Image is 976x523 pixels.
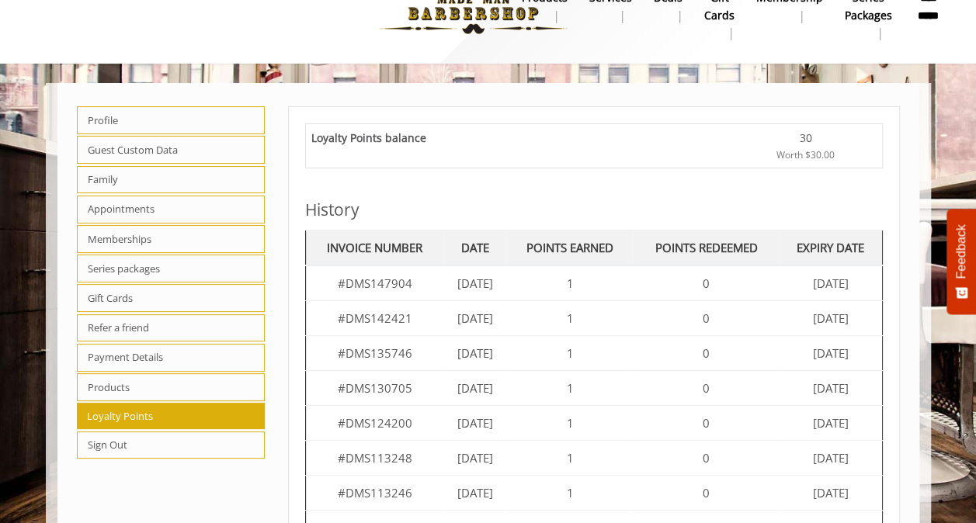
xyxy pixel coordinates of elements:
span: Family [77,166,266,194]
span: Sign Out [77,431,266,459]
h4: History [305,201,359,219]
td: #DMS124200 [306,405,443,440]
td: [DATE] [443,370,507,405]
td: 1 [506,300,633,335]
th: DATE [443,230,507,265]
span: Gift Cards [77,284,266,312]
span: Payment Details [77,344,266,372]
td: [DATE] [443,300,507,335]
td: #DMS142421 [306,300,443,335]
td: [DATE] [779,265,882,301]
td: #DMS113248 [306,440,443,475]
th: POINTS EARNED [506,230,633,265]
span: Memberships [77,225,266,253]
td: [DATE] [443,405,507,440]
th: EXPIRY DATE [779,230,882,265]
td: #DMS130705 [306,370,443,405]
button: Feedback - Show survey [946,209,976,314]
td: 0 [633,300,779,335]
span: Refer a friend [77,314,266,342]
td: 0 [633,440,779,475]
span: Series packages [77,255,266,282]
td: 1 [506,370,633,405]
th: INVOICE NUMBER [306,230,443,265]
td: [DATE] [779,300,882,335]
th: POINTS REDEEMED [633,230,779,265]
td: [DATE] [443,440,507,475]
td: 1 [506,265,633,301]
td: 0 [633,475,779,510]
td: [DATE] [779,475,882,510]
td: 1 [506,335,633,370]
td: 0 [633,405,779,440]
td: 1 [506,475,633,510]
td: [DATE] [779,440,882,475]
span: Worth $30.00 [776,147,835,162]
span: Loyalty Points [77,403,266,429]
td: [DATE] [779,405,882,440]
td: 0 [633,335,779,370]
td: #DMS113246 [306,475,443,510]
td: [DATE] [779,335,882,370]
td: #DMS135746 [306,335,443,370]
div: Loyalty Points balance [311,130,735,162]
td: 0 [633,370,779,405]
td: 1 [506,440,633,475]
span: Guest Custom Data [77,136,266,164]
td: [DATE] [779,370,882,405]
td: [DATE] [443,265,507,301]
div: 30 [735,130,877,147]
td: [DATE] [443,335,507,370]
td: [DATE] [443,475,507,510]
span: Feedback [954,224,968,279]
td: 1 [506,405,633,440]
td: 0 [633,265,779,301]
span: Profile [77,106,266,134]
span: Products [77,373,266,401]
span: Appointments [77,196,266,223]
td: #DMS147904 [306,265,443,301]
